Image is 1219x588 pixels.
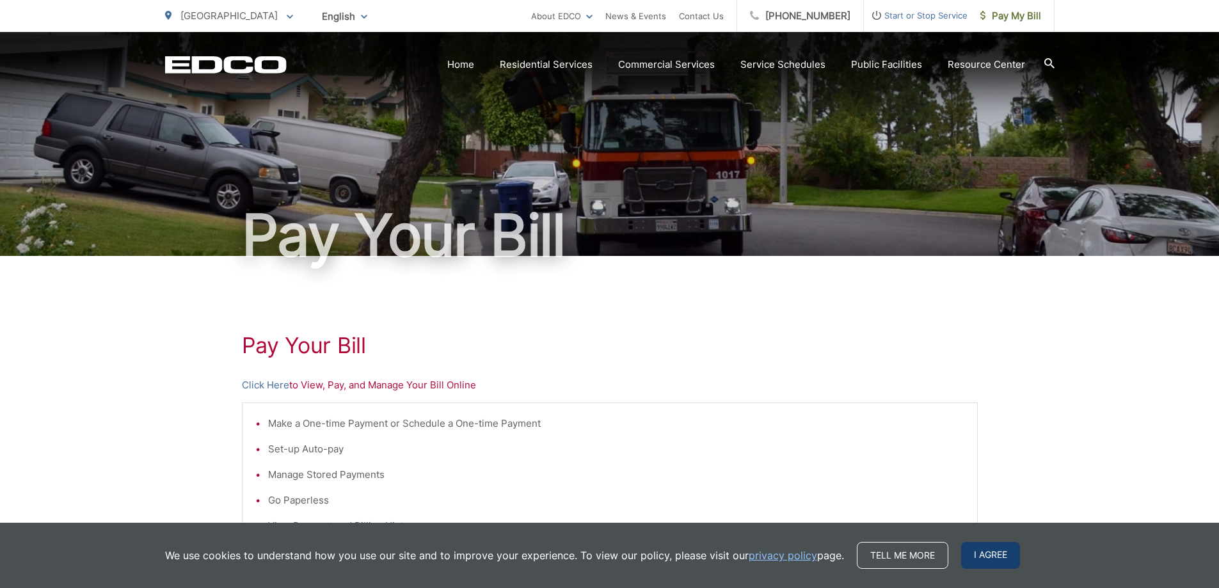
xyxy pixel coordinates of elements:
a: privacy policy [749,548,817,563]
span: I agree [961,542,1020,569]
a: Commercial Services [618,57,715,72]
a: Public Facilities [851,57,922,72]
li: Make a One-time Payment or Schedule a One-time Payment [268,416,964,431]
li: Set-up Auto-pay [268,441,964,457]
a: Tell me more [857,542,948,569]
a: Home [447,57,474,72]
a: Contact Us [679,8,724,24]
span: English [312,5,377,28]
span: [GEOGRAPHIC_DATA] [180,10,278,22]
p: to View, Pay, and Manage Your Bill Online [242,377,978,393]
p: We use cookies to understand how you use our site and to improve your experience. To view our pol... [165,548,844,563]
span: Pay My Bill [980,8,1041,24]
h1: Pay Your Bill [165,203,1055,267]
a: Resource Center [948,57,1025,72]
li: Manage Stored Payments [268,467,964,482]
a: News & Events [605,8,666,24]
a: Service Schedules [740,57,825,72]
a: Click Here [242,377,289,393]
a: About EDCO [531,8,593,24]
h1: Pay Your Bill [242,333,978,358]
li: Go Paperless [268,493,964,508]
li: View Payment and Billing History [268,518,964,534]
a: EDCD logo. Return to the homepage. [165,56,287,74]
a: Residential Services [500,57,593,72]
